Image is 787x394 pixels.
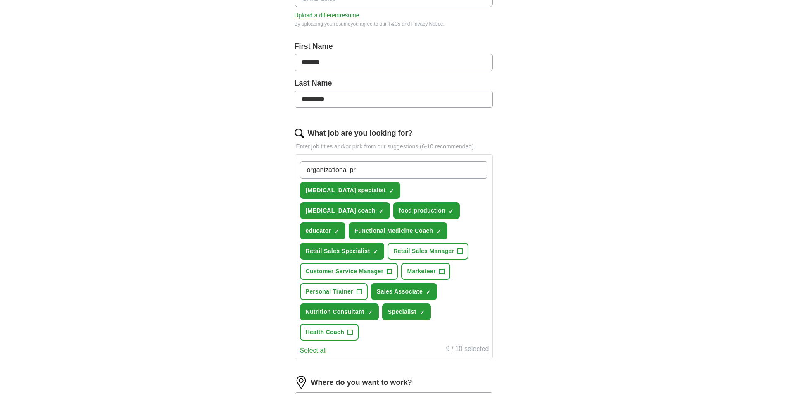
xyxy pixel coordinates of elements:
[300,303,379,320] button: Nutrition Consultant✓
[306,267,384,276] span: Customer Service Manager
[389,188,394,194] span: ✓
[300,324,359,341] button: Health Coach
[306,206,376,215] span: [MEDICAL_DATA] coach
[407,267,435,276] span: Marketeer
[300,222,346,239] button: educator✓
[295,78,493,89] label: Last Name
[420,309,425,316] span: ✓
[295,376,308,389] img: location.png
[306,308,364,316] span: Nutrition Consultant
[373,248,378,255] span: ✓
[377,287,423,296] span: Sales Associate
[300,243,385,260] button: Retail Sales Specialist✓
[371,283,437,300] button: Sales Associate✓
[368,309,373,316] span: ✓
[300,202,390,219] button: [MEDICAL_DATA] coach✓
[295,129,304,138] img: search.png
[393,247,454,256] span: Retail Sales Manager
[300,346,327,356] button: Select all
[306,287,353,296] span: Personal Trainer
[426,289,431,296] span: ✓
[306,227,331,235] span: educator
[449,208,454,215] span: ✓
[306,328,345,337] span: Health Coach
[300,161,487,179] input: Type a job title and press enter
[379,208,384,215] span: ✓
[300,263,398,280] button: Customer Service Manager
[388,21,400,27] a: T&Cs
[436,228,441,235] span: ✓
[295,142,493,151] p: Enter job titles and/or pick from our suggestions (6-10 recommended)
[411,21,443,27] a: Privacy Notice
[308,128,413,139] label: What job are you looking for?
[393,202,460,219] button: food production✓
[295,20,493,28] div: By uploading your resume you agree to our and .
[311,377,412,388] label: Where do you want to work?
[401,263,450,280] button: Marketeer
[295,41,493,52] label: First Name
[399,206,446,215] span: food production
[306,247,370,256] span: Retail Sales Specialist
[388,308,416,316] span: Specialist
[446,344,489,356] div: 9 / 10 selected
[295,11,359,20] button: Upload a differentresume
[354,227,433,235] span: Functional Medicine Coach
[300,283,368,300] button: Personal Trainer
[334,228,339,235] span: ✓
[306,186,386,195] span: [MEDICAL_DATA] specialist
[382,303,431,320] button: Specialist✓
[349,222,447,239] button: Functional Medicine Coach✓
[388,243,468,260] button: Retail Sales Manager
[300,182,400,199] button: [MEDICAL_DATA] specialist✓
